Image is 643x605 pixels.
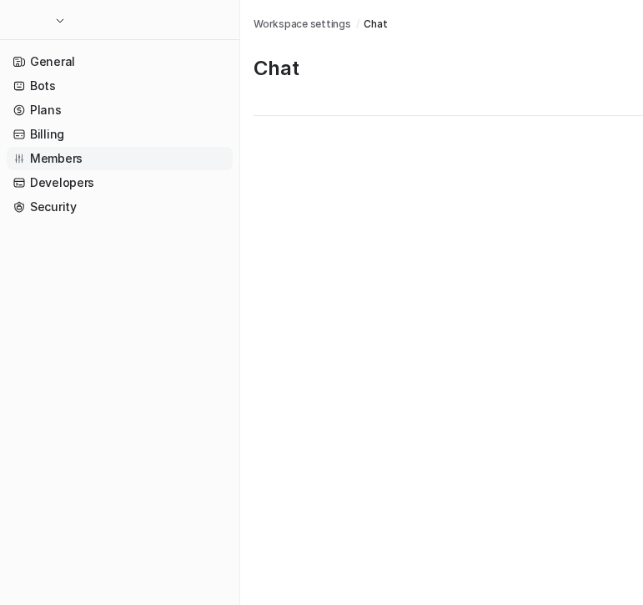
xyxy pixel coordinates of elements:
[7,74,233,98] a: Bots
[7,50,233,73] a: General
[254,17,351,32] a: Workspace settings
[7,171,233,194] a: Developers
[7,195,233,219] a: Security
[7,147,233,170] a: Members
[7,123,233,146] a: Billing
[364,17,387,32] a: Chat
[7,98,233,122] a: Plans
[356,17,359,32] span: /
